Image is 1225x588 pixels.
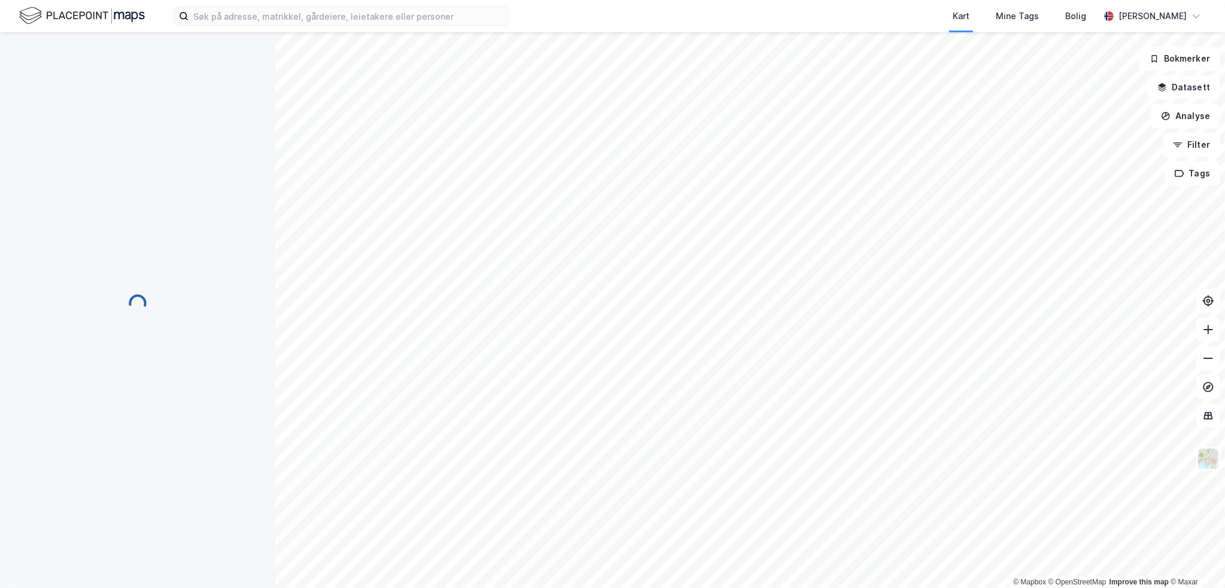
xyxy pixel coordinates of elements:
button: Filter [1163,133,1220,157]
button: Tags [1165,162,1220,185]
a: OpenStreetMap [1048,578,1107,586]
a: Mapbox [1013,578,1046,586]
div: Bolig [1065,9,1086,23]
img: spinner.a6d8c91a73a9ac5275cf975e30b51cfb.svg [128,294,147,313]
a: Improve this map [1110,578,1169,586]
div: Mine Tags [996,9,1039,23]
button: Datasett [1147,75,1220,99]
img: Z [1197,447,1220,470]
input: Søk på adresse, matrikkel, gårdeiere, leietakere eller personer [189,7,508,25]
button: Analyse [1151,104,1220,128]
div: [PERSON_NAME] [1118,9,1187,23]
img: logo.f888ab2527a4732fd821a326f86c7f29.svg [19,5,145,26]
div: Kart [953,9,969,23]
div: Kontrollprogram for chat [1165,531,1225,588]
button: Bokmerker [1139,47,1220,71]
iframe: Chat Widget [1165,531,1225,588]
